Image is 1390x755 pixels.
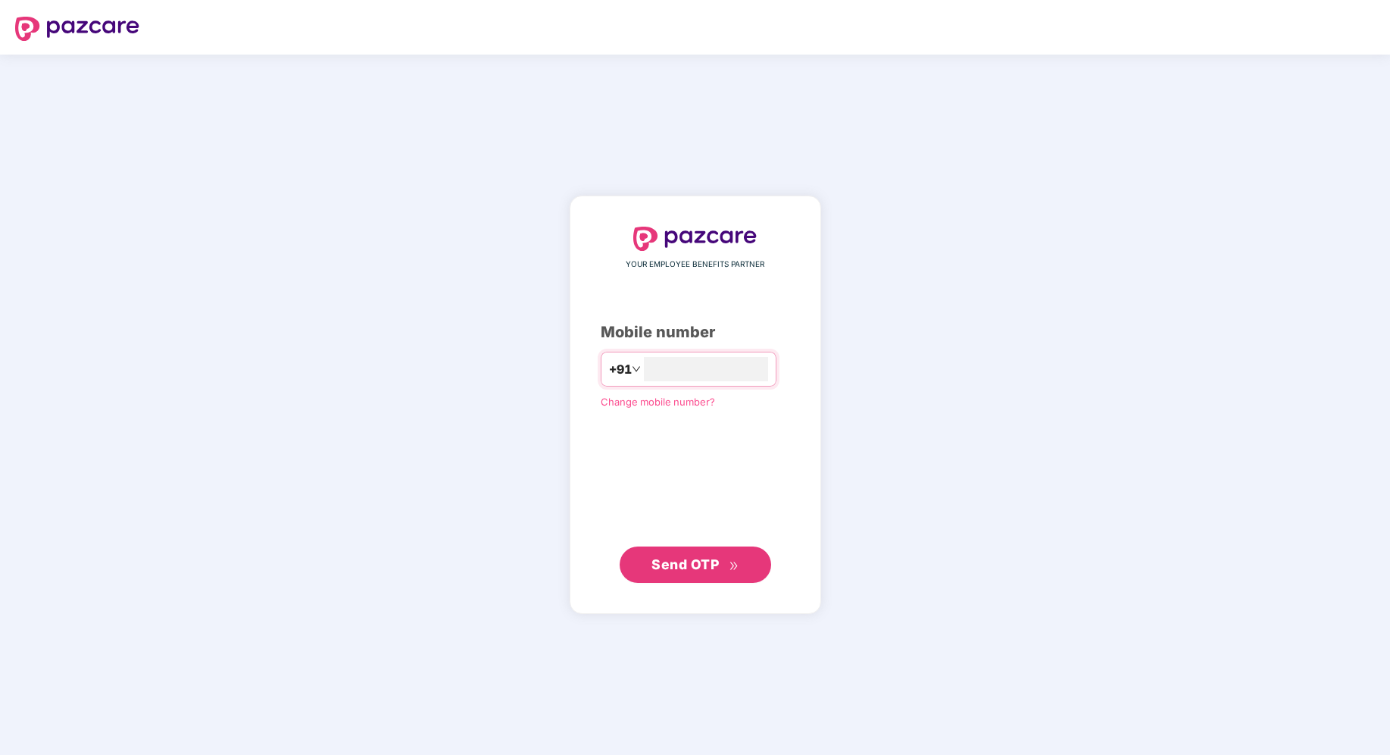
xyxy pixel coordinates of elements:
span: double-right [729,561,739,571]
div: Mobile number [601,321,790,344]
span: +91 [609,360,632,379]
a: Change mobile number? [601,396,715,408]
img: logo [633,227,757,251]
span: down [632,365,641,374]
img: logo [15,17,139,41]
button: Send OTPdouble-right [620,547,771,583]
span: YOUR EMPLOYEE BENEFITS PARTNER [626,258,764,271]
span: Send OTP [651,556,719,572]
